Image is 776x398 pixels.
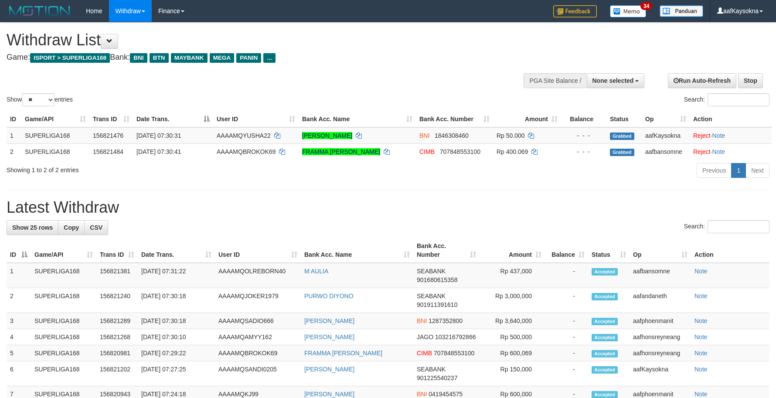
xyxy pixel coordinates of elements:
[7,263,31,288] td: 1
[413,238,480,263] th: Bank Acc. Number: activate to sort column ascending
[96,329,138,345] td: 156821268
[690,143,772,160] td: ·
[545,288,588,313] td: -
[694,293,708,299] a: Note
[7,4,73,17] img: MOTION_logo.png
[592,77,634,84] span: None selected
[630,288,691,313] td: aafandaneth
[694,333,708,340] a: Note
[684,93,769,106] label: Search:
[96,263,138,288] td: 156821381
[480,313,545,329] td: Rp 3,640,000
[7,329,31,345] td: 4
[553,5,597,17] img: Feedback.jpg
[416,111,493,127] th: Bank Acc. Number: activate to sort column ascending
[7,111,21,127] th: ID
[524,73,586,88] div: PGA Site Balance /
[7,143,21,160] td: 2
[138,288,215,313] td: [DATE] 07:30:18
[12,224,53,231] span: Show 25 rows
[304,366,354,373] a: [PERSON_NAME]
[90,224,102,231] span: CSV
[690,111,772,127] th: Action
[304,350,382,357] a: FRAMMA [PERSON_NAME]
[171,53,208,63] span: MAYBANK
[497,132,525,139] span: Rp 50.000
[697,163,732,178] a: Previous
[138,263,215,288] td: [DATE] 07:31:22
[592,268,618,276] span: Accepted
[31,345,96,361] td: SUPERLIGA168
[480,345,545,361] td: Rp 600,069
[304,293,354,299] a: PURWO DIYONO
[215,313,301,329] td: AAAAMQSADIO666
[691,238,769,263] th: Action
[417,293,446,299] span: SEABANK
[96,345,138,361] td: 156820981
[694,366,708,373] a: Note
[610,133,634,140] span: Grabbed
[150,53,169,63] span: BTN
[31,313,96,329] td: SUPERLIGA168
[21,143,89,160] td: SUPERLIGA168
[7,93,73,106] label: Show entries
[429,317,463,324] span: Copy 1287352800 to clipboard
[592,350,618,357] span: Accepted
[89,111,133,127] th: Trans ID: activate to sort column ascending
[7,53,509,62] h4: Game: Bank:
[690,127,772,144] td: ·
[694,317,708,324] a: Note
[417,366,446,373] span: SEABANK
[417,350,432,357] span: CIMB
[610,5,647,17] img: Button%20Memo.svg
[694,268,708,275] a: Note
[302,132,352,139] a: [PERSON_NAME]
[136,132,181,139] span: [DATE] 07:30:31
[565,131,603,140] div: - - -
[7,31,509,49] h1: Withdraw List
[630,263,691,288] td: aafbansomne
[712,132,725,139] a: Note
[606,111,642,127] th: Status
[660,5,703,17] img: panduan.png
[592,293,618,300] span: Accepted
[545,313,588,329] td: -
[480,329,545,345] td: Rp 500,000
[417,333,433,340] span: JAGO
[434,350,474,357] span: Copy 707848553100 to clipboard
[215,345,301,361] td: AAAAMQBROKOK69
[417,317,427,324] span: BNI
[708,220,769,233] input: Search:
[693,148,711,155] a: Reject
[58,220,85,235] a: Copy
[304,391,354,398] a: [PERSON_NAME]
[263,53,275,63] span: ...
[215,329,301,345] td: AAAAMQAMYY162
[96,288,138,313] td: 156821240
[731,163,746,178] a: 1
[545,238,588,263] th: Balance: activate to sort column ascending
[592,334,618,341] span: Accepted
[236,53,261,63] span: PANIN
[138,361,215,386] td: [DATE] 07:27:25
[435,132,469,139] span: Copy 1846308460 to clipboard
[31,238,96,263] th: Game/API: activate to sort column ascending
[480,288,545,313] td: Rp 3,000,000
[545,329,588,345] td: -
[738,73,763,88] a: Stop
[630,238,691,263] th: Op: activate to sort column ascending
[21,127,89,144] td: SUPERLIGA168
[96,238,138,263] th: Trans ID: activate to sort column ascending
[480,263,545,288] td: Rp 437,000
[215,361,301,386] td: AAAAMQSANDI0205
[7,199,769,216] h1: Latest Withdraw
[30,53,110,63] span: ISPORT > SUPERLIGA168
[642,111,690,127] th: Op: activate to sort column ascending
[419,132,429,139] span: BNI
[302,148,380,155] a: FRAMMA [PERSON_NAME]
[304,317,354,324] a: [PERSON_NAME]
[64,224,79,231] span: Copy
[215,288,301,313] td: AAAAMQJOKER1979
[610,149,634,156] span: Grabbed
[417,276,457,283] span: Copy 901680615358 to clipboard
